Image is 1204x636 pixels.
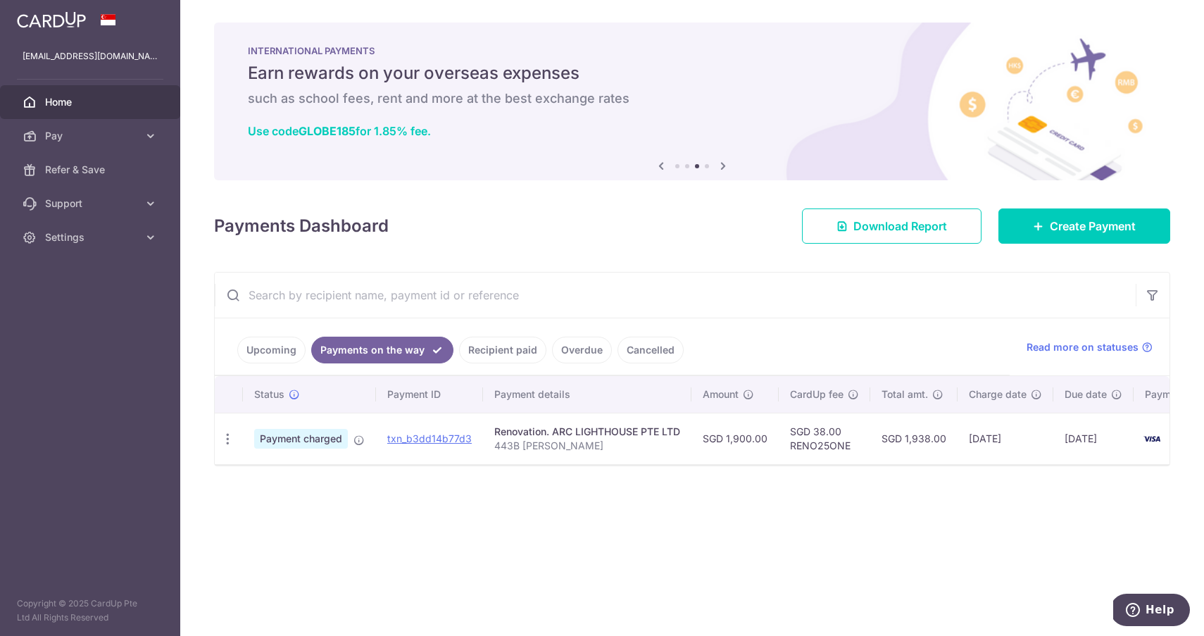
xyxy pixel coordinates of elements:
span: Refer & Save [45,163,138,177]
a: Upcoming [237,337,306,363]
div: Renovation. ARC LIGHTHOUSE PTE LTD [494,425,680,439]
span: Pay [45,129,138,143]
span: Read more on statuses [1027,340,1139,354]
a: Read more on statuses [1027,340,1153,354]
h6: such as school fees, rent and more at the best exchange rates [248,90,1136,107]
h5: Earn rewards on your overseas expenses [248,62,1136,85]
span: Download Report [853,218,947,235]
span: Create Payment [1050,218,1136,235]
td: SGD 1,900.00 [691,413,779,464]
a: Overdue [552,337,612,363]
a: Download Report [802,208,982,244]
th: Payment ID [376,376,483,413]
span: Payment charged [254,429,348,449]
input: Search by recipient name, payment id or reference [215,273,1136,318]
span: Amount [703,387,739,401]
p: 443B [PERSON_NAME] [494,439,680,453]
img: Bank Card [1138,430,1166,447]
th: Payment details [483,376,691,413]
td: [DATE] [958,413,1053,464]
a: txn_b3dd14b77d3 [387,432,472,444]
span: Status [254,387,284,401]
img: CardUp [17,11,86,28]
span: Due date [1065,387,1107,401]
span: Support [45,197,138,211]
p: [EMAIL_ADDRESS][DOMAIN_NAME] [23,49,158,63]
span: Settings [45,230,138,244]
span: 2008 [1169,432,1194,444]
td: SGD 38.00 RENO25ONE [779,413,870,464]
b: GLOBE185 [299,124,356,138]
a: Recipient paid [459,337,546,363]
iframe: Opens a widget where you can find more information [1113,594,1190,629]
a: Payments on the way [311,337,453,363]
td: [DATE] [1053,413,1134,464]
span: CardUp fee [790,387,844,401]
img: International Payment Banner [214,23,1170,180]
p: INTERNATIONAL PAYMENTS [248,45,1136,56]
a: Use codeGLOBE185for 1.85% fee. [248,124,431,138]
td: SGD 1,938.00 [870,413,958,464]
span: Home [45,95,138,109]
span: Charge date [969,387,1027,401]
h4: Payments Dashboard [214,213,389,239]
a: Cancelled [617,337,684,363]
span: Total amt. [882,387,928,401]
a: Create Payment [998,208,1170,244]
